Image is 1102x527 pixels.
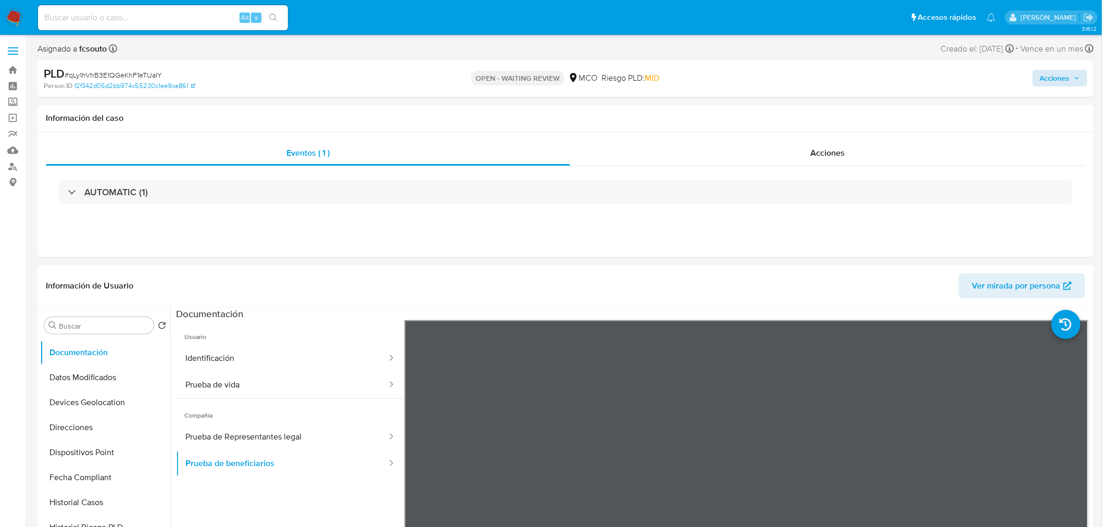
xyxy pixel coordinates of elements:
[46,281,133,291] h1: Información de Usuario
[59,321,149,331] input: Buscar
[40,440,170,465] button: Dispositivos Point
[40,415,170,440] button: Direcciones
[1016,42,1019,56] span: -
[58,180,1073,204] div: AUTOMATIC (1)
[40,490,170,515] button: Historial Casos
[1083,12,1094,23] a: Salir
[40,340,170,365] button: Documentación
[959,273,1085,298] button: Ver mirada por persona
[44,81,72,91] b: Person ID
[286,147,330,159] span: Eventos ( 1 )
[255,12,258,22] span: s
[77,43,107,55] b: fcsouto
[46,113,1085,123] h1: Información del caso
[241,12,249,22] span: Alt
[645,72,659,84] span: MID
[1040,70,1070,86] span: Acciones
[262,10,284,25] button: search-icon
[38,11,288,24] input: Buscar usuario o caso...
[918,12,976,23] span: Accesos rápidos
[941,42,1014,56] div: Creado el: [DATE]
[602,72,659,84] span: Riesgo PLD:
[74,81,195,91] a: f2f342d05d2bb974c55230c1ee9ce861
[44,65,65,82] b: PLD
[84,186,148,198] h3: AUTOMATIC (1)
[65,70,162,80] span: # qLy1hVhB3E1QGeKhF1eTUaIY
[40,365,170,390] button: Datos Modificados
[471,71,564,85] p: OPEN - WAITING REVIEW
[40,465,170,490] button: Fecha Compliant
[987,13,996,22] a: Notificaciones
[972,273,1061,298] span: Ver mirada por persona
[1021,12,1080,22] p: felipe.cayon@mercadolibre.com
[568,72,597,84] div: MCO
[1021,43,1084,55] span: Vence en un mes
[1033,70,1087,86] button: Acciones
[37,43,107,55] span: Asignado a
[810,147,845,159] span: Acciones
[40,390,170,415] button: Devices Geolocation
[48,321,57,330] button: Buscar
[158,321,166,333] button: Volver al orden por defecto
